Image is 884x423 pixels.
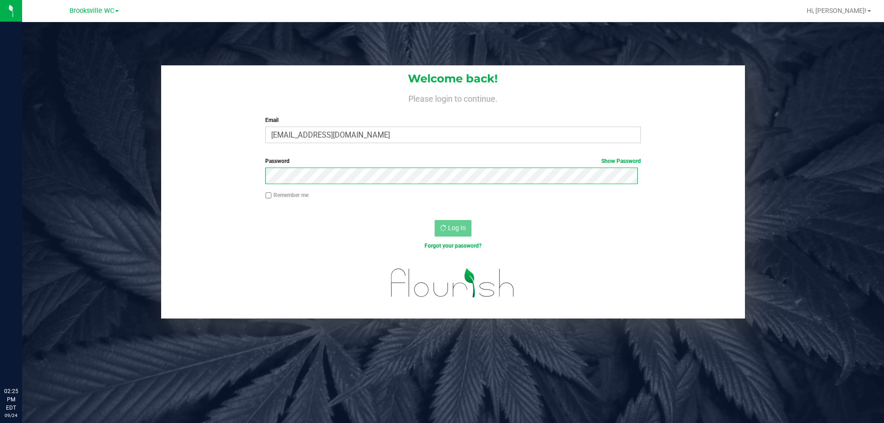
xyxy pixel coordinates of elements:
[265,191,308,199] label: Remember me
[601,158,641,164] a: Show Password
[265,116,640,124] label: Email
[4,412,18,419] p: 09/24
[70,7,114,15] span: Brooksville WC
[265,192,272,199] input: Remember me
[435,220,471,237] button: Log In
[4,387,18,412] p: 02:25 PM EDT
[448,224,466,232] span: Log In
[161,92,745,103] h4: Please login to continue.
[265,158,290,164] span: Password
[425,243,482,249] a: Forgot your password?
[380,260,526,307] img: flourish_logo.svg
[161,73,745,85] h1: Welcome back!
[807,7,867,14] span: Hi, [PERSON_NAME]!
